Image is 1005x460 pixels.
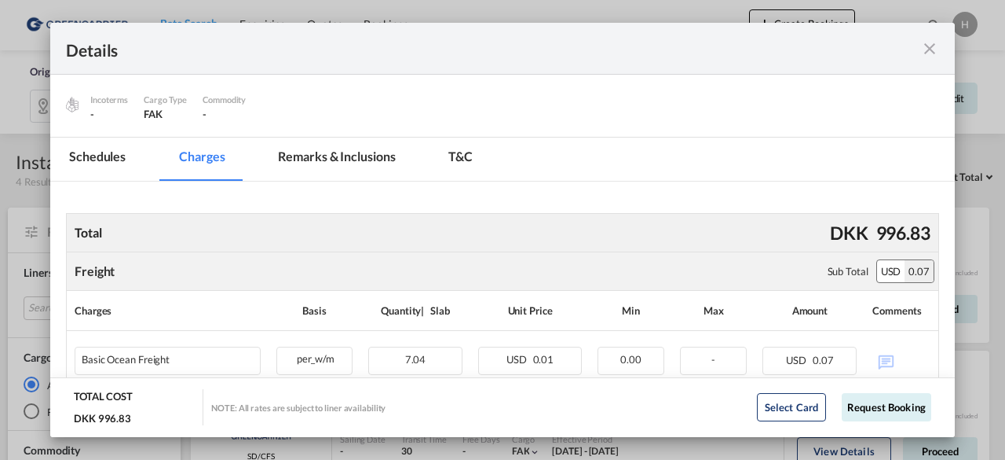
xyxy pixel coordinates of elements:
div: DKK [826,216,872,249]
div: 0.07 [904,260,934,282]
div: Charges [75,299,261,322]
span: - [203,108,206,120]
span: - [711,353,715,366]
div: per_w/m [277,348,352,367]
div: Commodity [203,93,246,107]
md-icon: icon-close fg-AAA8AD m-0 cursor [920,39,939,58]
div: Freight [75,263,115,280]
div: - [90,107,128,121]
div: Cargo Type [144,93,187,107]
div: Basis [276,299,353,322]
span: 0.01 [533,353,554,366]
md-dialog: Pickup Door ... [50,23,955,437]
div: FAK [144,107,187,121]
div: Unit Price [478,299,582,322]
div: Incoterms [90,93,128,107]
div: DKK 996.83 [74,411,131,425]
div: Quantity | Slab [368,299,462,322]
div: Amount [762,299,857,322]
button: Request Booking [842,393,931,421]
div: Details [66,39,852,58]
th: Comments [864,291,938,331]
md-tab-item: T&C [429,138,492,181]
div: TOTAL COST [74,389,133,411]
div: Total [71,220,106,245]
span: USD [506,353,531,366]
md-tab-item: Charges [160,138,243,181]
div: Min [598,299,664,322]
div: NOTE: All rates are subject to liner availability [211,402,386,414]
div: No Comments Available [872,347,930,374]
span: 0.00 [620,353,641,366]
span: 0.07 [813,354,834,366]
div: Max [680,299,747,322]
span: USD [786,354,810,366]
md-pagination-wrapper: Use the left and right arrow keys to navigate between tabs [50,138,507,181]
div: 996.83 [872,216,934,249]
div: Sub Total [828,264,868,278]
button: Select Card [757,393,826,421]
span: 7.04 [405,353,426,366]
md-tab-item: Remarks & Inclusions [259,138,414,181]
md-tab-item: Schedules [50,138,144,181]
img: cargo.png [64,96,81,113]
div: Basic Ocean Freight [82,354,170,366]
div: USD [877,260,905,282]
